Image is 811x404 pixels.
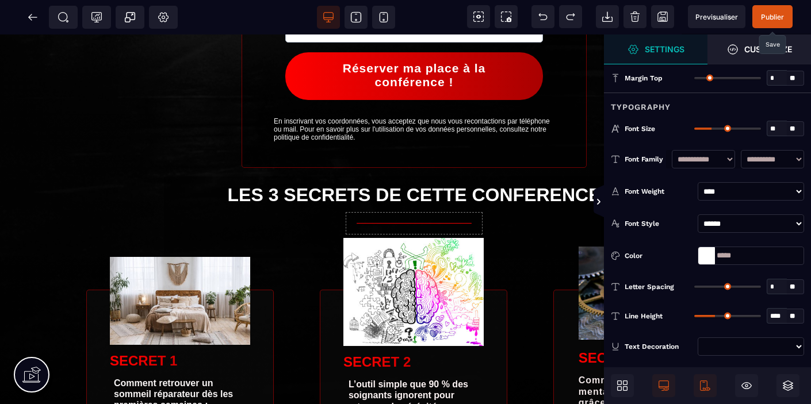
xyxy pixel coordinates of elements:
[625,282,674,291] span: Letter Spacing
[124,11,136,23] span: Popup
[645,45,684,53] strong: Settings
[343,203,484,311] img: 969f48a4356dfefeaf3551c82c14fcd8_hypnose-integrative-paris.jpg
[694,374,717,397] span: Mobile Only
[58,11,69,23] span: SEO
[735,374,758,397] span: Hide/Show Block
[625,124,655,133] span: Font Size
[776,374,799,397] span: Open Layers
[467,5,490,28] span: View components
[579,310,718,337] h2: SECRET 3
[625,74,663,83] span: Margin Top
[274,83,554,107] div: En inscrivant vos coordonnées, vous acceptez que nous vous recontactions par téléphone ou mail. P...
[343,314,484,341] h2: SECRET 2
[611,374,634,397] span: Open Blocks
[110,313,250,340] h2: SECRET 1
[625,186,693,197] div: Font Weight
[652,374,675,397] span: Desktop Only
[604,93,811,114] div: Typography
[707,34,811,64] span: Open Style Manager
[744,45,792,53] strong: Customize
[579,207,718,307] img: 6d162a9b9729d2ee79e16af0b491a9b8_laura-ockel-UQ2Fw_9oApU-unsplash.jpg
[158,11,169,23] span: Setting Body
[495,5,518,28] span: Screenshot
[695,13,738,21] span: Previsualiser
[761,13,784,21] span: Publier
[604,34,707,64] span: Settings
[625,250,693,261] div: Color
[285,18,543,66] button: Réserver ma place à la conférence !
[625,218,693,229] div: Font Style
[625,311,663,321] span: Line Height
[91,11,102,23] span: Tracking
[164,142,664,179] h1: LES 3 SECRETS DE CETTE CONFERENCE
[625,153,666,165] div: Font Family
[110,222,250,310] img: dc20de6a5cd0825db1fc6d61989e440e_Capture_d%E2%80%99e%CC%81cran_2024-04-11_180029.jpg
[688,5,745,28] span: Preview
[625,341,693,352] div: Text Decoration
